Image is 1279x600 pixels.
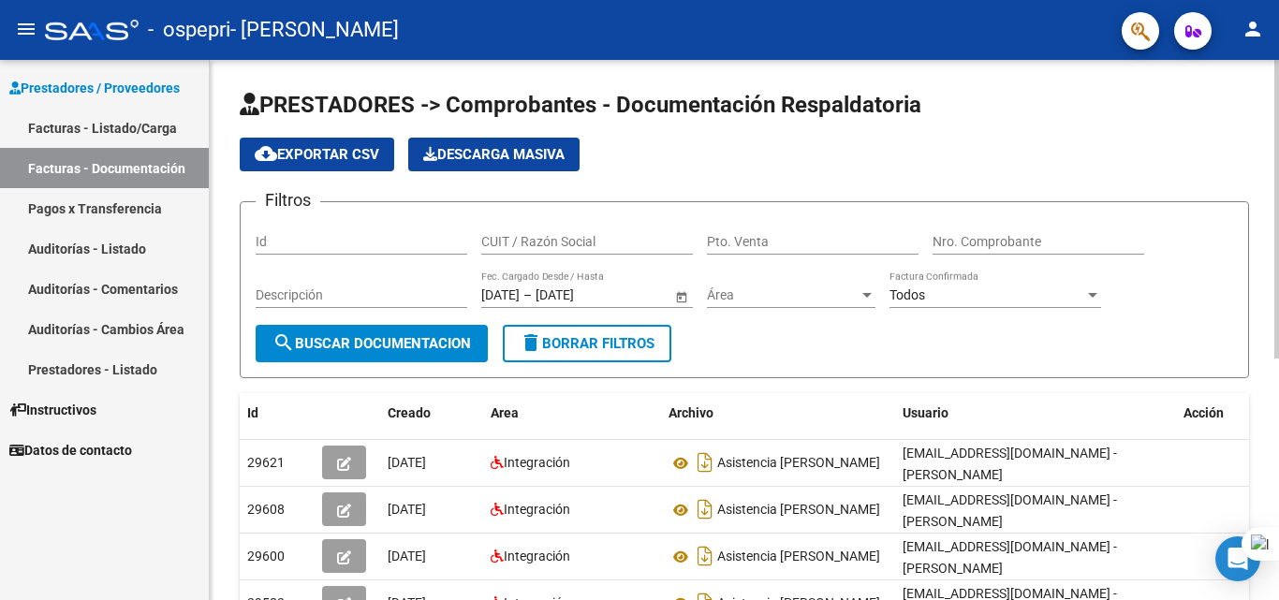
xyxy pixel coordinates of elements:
span: Area [491,405,519,420]
i: Descargar documento [693,541,717,571]
span: - [PERSON_NAME] [230,9,399,51]
span: Integración [504,455,570,470]
datatable-header-cell: Acción [1176,393,1270,433]
input: Start date [481,287,520,303]
span: [DATE] [388,549,426,563]
span: [DATE] [388,502,426,517]
span: Exportar CSV [255,146,379,163]
span: Datos de contacto [9,440,132,461]
span: Creado [388,405,431,420]
span: - ospepri [148,9,230,51]
span: [EMAIL_ADDRESS][DOMAIN_NAME] - [PERSON_NAME] [903,539,1117,576]
span: [DATE] [388,455,426,470]
span: PRESTADORES -> Comprobantes - Documentación Respaldatoria [240,92,921,118]
i: Descargar documento [693,494,717,524]
datatable-header-cell: Id [240,393,315,433]
span: Todos [889,287,925,302]
span: Archivo [669,405,713,420]
mat-icon: delete [520,331,542,354]
span: Integración [504,549,570,563]
button: Exportar CSV [240,138,394,171]
mat-icon: search [272,331,295,354]
span: Borrar Filtros [520,335,654,352]
datatable-header-cell: Area [483,393,661,433]
app-download-masive: Descarga masiva de comprobantes (adjuntos) [408,138,580,171]
span: Asistencia [PERSON_NAME] [717,503,880,518]
button: Descarga Masiva [408,138,580,171]
button: Open calendar [671,286,691,306]
span: Descarga Masiva [423,146,565,163]
span: 29608 [247,502,285,517]
datatable-header-cell: Archivo [661,393,895,433]
span: 29621 [247,455,285,470]
div: Open Intercom Messenger [1215,536,1260,581]
span: Buscar Documentacion [272,335,471,352]
span: Acción [1183,405,1224,420]
datatable-header-cell: Creado [380,393,483,433]
span: 29600 [247,549,285,563]
span: Instructivos [9,400,96,420]
span: Usuario [903,405,948,420]
datatable-header-cell: Usuario [895,393,1176,433]
h3: Filtros [256,187,320,213]
mat-icon: cloud_download [255,142,277,165]
span: Asistencia [PERSON_NAME] [717,456,880,471]
span: Prestadores / Proveedores [9,78,180,98]
span: Integración [504,502,570,517]
span: Id [247,405,258,420]
span: [EMAIL_ADDRESS][DOMAIN_NAME] - [PERSON_NAME] [903,446,1117,482]
mat-icon: person [1242,18,1264,40]
button: Borrar Filtros [503,325,671,362]
span: – [523,287,532,303]
span: [EMAIL_ADDRESS][DOMAIN_NAME] - [PERSON_NAME] [903,492,1117,529]
button: Buscar Documentacion [256,325,488,362]
span: Área [707,287,859,303]
span: Asistencia [PERSON_NAME] [717,549,880,564]
input: End date [536,287,627,303]
i: Descargar documento [693,447,717,477]
mat-icon: menu [15,18,37,40]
